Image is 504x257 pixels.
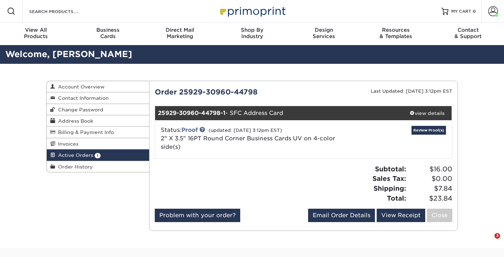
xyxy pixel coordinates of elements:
span: $7.84 [408,184,452,194]
div: Industry [216,27,288,39]
div: Order 25929-30960-44798 [149,87,304,97]
div: Cards [72,27,144,39]
a: Contact Information [47,92,149,104]
a: Direct MailMarketing [144,23,216,45]
span: Contact [432,27,504,33]
span: Shop By [216,27,288,33]
a: Billing & Payment Info [47,127,149,138]
span: Billing & Payment Info [55,129,114,135]
small: Last Updated: [DATE] 3:12pm EST [371,88,452,94]
a: View Receipt [377,209,425,222]
a: view details [402,106,452,120]
span: Account Overview [55,84,104,90]
span: 3 [495,233,500,239]
div: - SFC Address Card [155,106,402,120]
span: $0.00 [408,174,452,184]
a: Proof [181,127,198,133]
div: & Templates [360,27,432,39]
a: Invoices [47,138,149,149]
a: Contact& Support [432,23,504,45]
span: 1 [95,153,101,158]
iframe: Intercom live chat [480,233,497,250]
a: Active Orders 1 [47,149,149,161]
span: Invoices [55,141,78,147]
strong: 25929-30960-44798-1 [158,110,225,116]
a: Review Proof(s) [412,126,446,135]
a: Email Order Details [308,209,375,222]
a: Address Book [47,115,149,127]
span: Order History [55,164,93,170]
a: Resources& Templates [360,23,432,45]
div: Status: [155,126,353,151]
img: Primoprint [217,4,287,19]
span: 0 [473,9,476,14]
span: Design [288,27,360,33]
span: Contact Information [55,95,109,101]
small: (updated: [DATE] 3:12pm EST) [209,128,282,133]
input: SEARCH PRODUCTS..... [28,7,97,16]
span: Direct Mail [144,27,216,33]
a: BusinessCards [72,23,144,45]
a: Close [427,209,452,222]
span: $23.84 [408,194,452,203]
span: Active Orders [55,152,93,158]
div: Marketing [144,27,216,39]
span: Business [72,27,144,33]
strong: Shipping: [374,184,406,192]
div: Services [288,27,360,39]
a: Problem with your order? [155,209,240,222]
span: Change Password [55,107,103,112]
div: view details [402,110,452,117]
a: Change Password [47,104,149,115]
span: MY CART [451,8,471,14]
a: Account Overview [47,81,149,92]
span: Address Book [55,118,93,124]
a: Order History [47,161,149,172]
strong: Sales Tax: [372,175,406,182]
strong: Total: [387,194,406,202]
div: & Support [432,27,504,39]
span: $16.00 [408,164,452,174]
span: Resources [360,27,432,33]
a: DesignServices [288,23,360,45]
strong: Subtotal: [375,165,406,173]
a: Shop ByIndustry [216,23,288,45]
a: 2" X 3.5" 16PT Round Corner Business Cards UV on 4-color side(s) [161,135,335,150]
